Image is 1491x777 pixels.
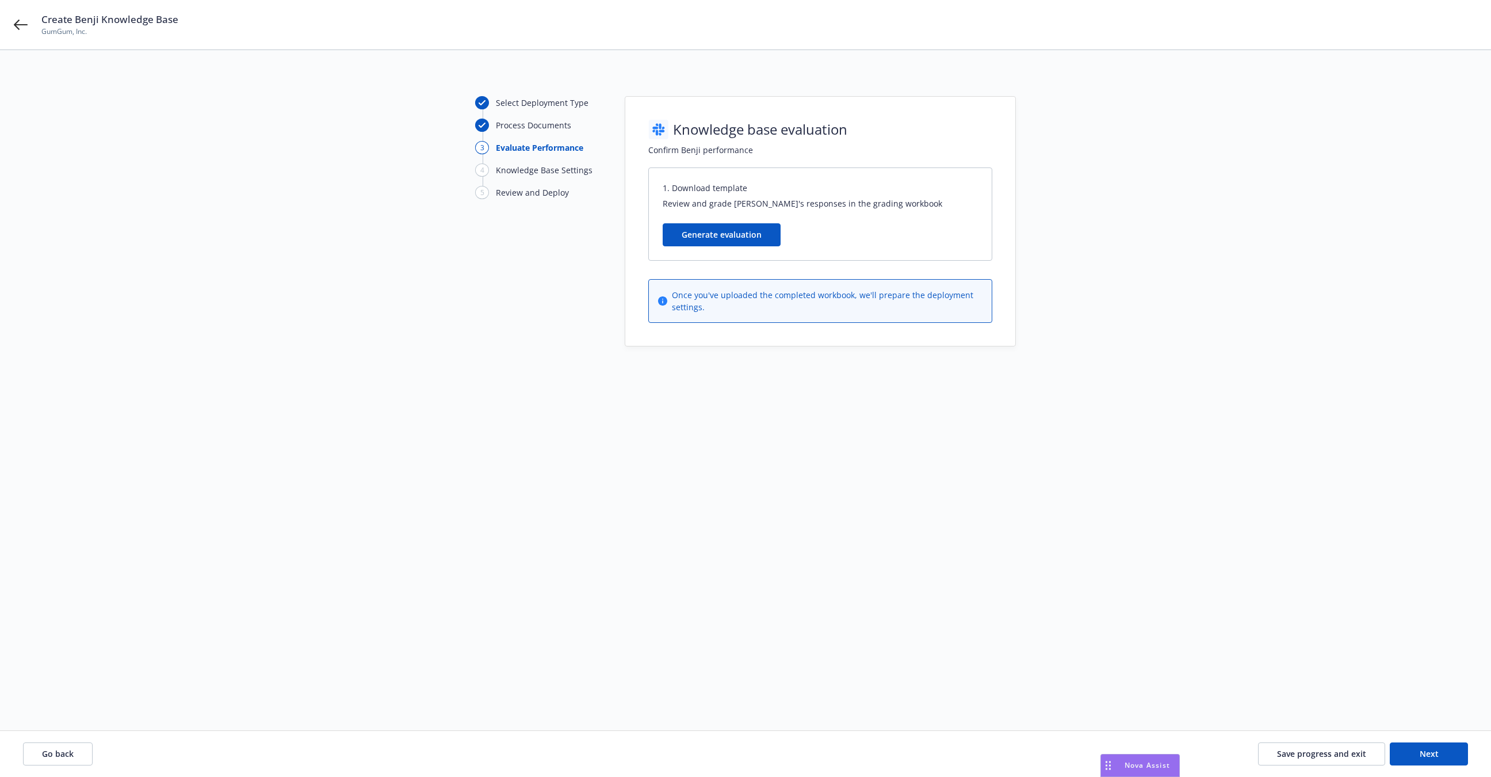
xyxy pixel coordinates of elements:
[1101,755,1115,776] div: Drag to move
[475,163,489,177] div: 4
[496,142,583,154] div: Evaluate Performance
[1125,760,1170,770] span: Nova Assist
[23,742,93,765] button: Go back
[663,182,978,194] h3: 1. Download template
[42,748,74,759] span: Go back
[1277,748,1366,759] span: Save progress and exit
[663,197,978,210] span: Review and grade [PERSON_NAME]'s responses in the grading workbook
[1420,748,1439,759] span: Next
[41,13,178,26] span: Create Benji Knowledge Base
[41,26,178,37] span: GumGum, Inc.
[496,164,592,176] div: Knowledge Base Settings
[673,120,847,139] h1: Knowledge base evaluation
[1390,742,1468,765] button: Next
[1100,754,1180,777] button: Nova Assist
[1258,742,1385,765] button: Save progress and exit
[496,186,569,199] div: Review and Deploy
[496,119,571,131] div: Process Documents
[475,186,489,199] div: 5
[672,289,982,313] span: Once you've uploaded the completed workbook, we'll prepare the deployment settings.
[648,144,992,156] h2: Confirm Benji performance
[496,97,588,109] div: Select Deployment Type
[663,223,781,246] button: Generate evaluation
[475,141,489,154] div: 3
